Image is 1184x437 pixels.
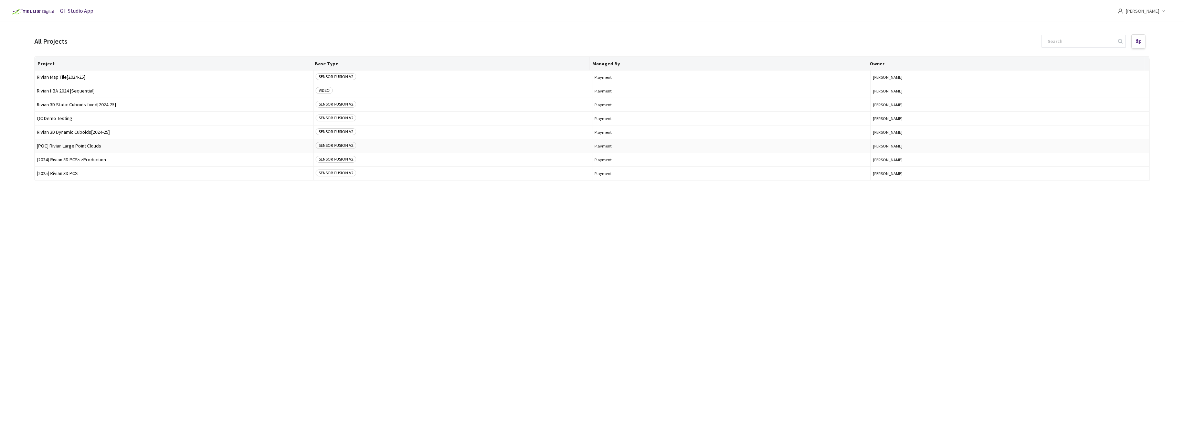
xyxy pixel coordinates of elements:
[873,130,1147,135] button: [PERSON_NAME]
[316,156,356,163] span: SENSOR FUSION V2
[34,36,67,46] div: All Projects
[35,57,312,70] th: Project
[594,88,869,94] span: Playment
[37,157,311,162] span: [2024] Rivian 3D PCS<>Production
[316,142,356,149] span: SENSOR FUSION V2
[316,114,356,121] span: SENSOR FUSION V2
[316,170,356,176] span: SENSOR FUSION V2
[873,171,1147,176] button: [PERSON_NAME]
[867,57,1144,70] th: Owner
[594,102,869,107] span: Playment
[312,57,590,70] th: Base Type
[37,102,311,107] span: Rivian 3D Static Cuboids fixed[2024-25]
[594,171,869,176] span: Playment
[873,143,1147,149] button: [PERSON_NAME]
[594,130,869,135] span: Playment
[1044,35,1117,47] input: Search
[590,57,867,70] th: Managed By
[1118,8,1123,14] span: user
[37,171,311,176] span: [2025] Rivian 3D PCS
[37,116,311,121] span: QC Demo Testing
[8,6,56,17] img: Telus
[316,101,356,108] span: SENSOR FUSION V2
[873,102,1147,107] button: [PERSON_NAME]
[37,143,311,149] span: [POC] Rivian Large Point Clouds
[316,73,356,80] span: SENSOR FUSION V2
[873,116,1147,121] button: [PERSON_NAME]
[316,87,333,94] span: VIDEO
[60,7,93,14] span: GT Studio App
[594,75,869,80] span: Playment
[1162,9,1165,13] span: down
[594,116,869,121] span: Playment
[594,143,869,149] span: Playment
[873,75,1147,80] button: [PERSON_NAME]
[873,157,1147,162] button: [PERSON_NAME]
[37,88,311,94] span: Rivian HBA 2024 [Sequential]
[37,75,311,80] span: Rivian Map Tile[2024-25]
[594,157,869,162] span: Playment
[316,128,356,135] span: SENSOR FUSION V2
[873,88,1147,94] button: [PERSON_NAME]
[37,130,311,135] span: Rivian 3D Dynamic Cuboids[2024-25]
